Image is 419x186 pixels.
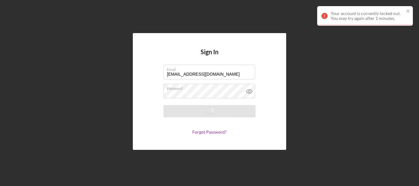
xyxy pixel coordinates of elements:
[406,9,410,14] button: close
[167,65,255,72] label: Email
[163,105,256,117] button: Saving
[167,84,255,91] label: Password
[331,11,404,21] div: Your account is currently locked out. You may try again after 1 minutes.
[192,129,227,135] a: Forgot Password?
[201,48,218,65] h4: Sign In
